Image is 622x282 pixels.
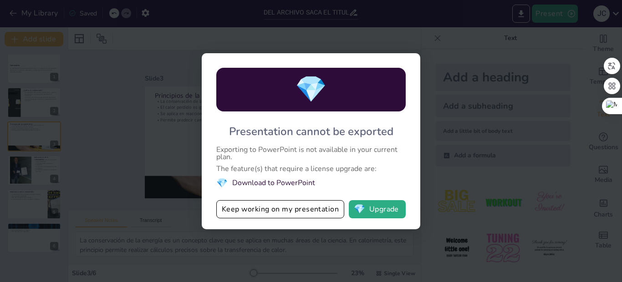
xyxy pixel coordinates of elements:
[295,72,327,107] span: diamond
[349,200,406,218] button: diamondUpgrade
[229,124,393,139] div: Presentation cannot be exported
[216,177,406,189] li: Download to PowerPoint
[354,205,365,214] span: diamond
[216,146,406,161] div: Exporting to PowerPoint is not available in your current plan.
[216,200,344,218] button: Keep working on my presentation
[216,165,406,172] div: The feature(s) that require a license upgrade are:
[216,177,228,189] span: diamond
